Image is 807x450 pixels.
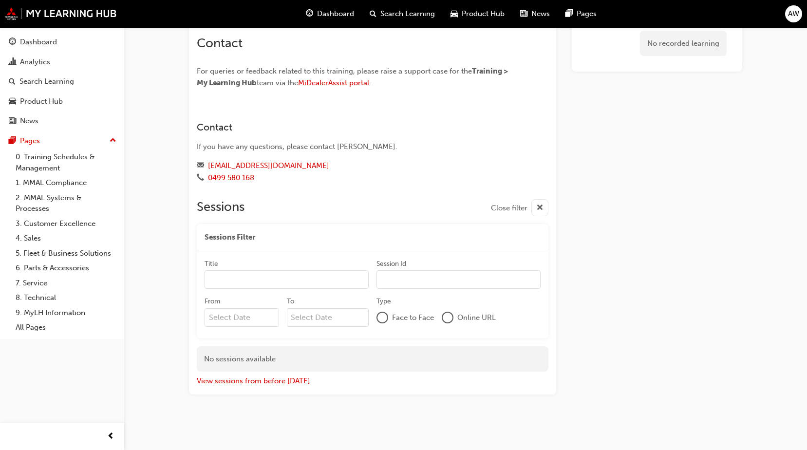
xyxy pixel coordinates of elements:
[20,96,63,107] div: Product Hub
[577,8,597,19] span: Pages
[512,4,558,24] a: news-iconNews
[107,431,114,443] span: prev-icon
[20,37,57,48] div: Dashboard
[208,161,329,170] a: [EMAIL_ADDRESS][DOMAIN_NAME]
[785,5,802,22] button: AW
[197,162,204,170] span: email-icon
[208,173,254,182] a: 0499 580 168
[362,4,443,24] a: search-iconSearch Learning
[565,8,573,20] span: pages-icon
[462,8,505,19] span: Product Hub
[370,8,376,20] span: search-icon
[4,112,120,130] a: News
[317,8,354,19] span: Dashboard
[12,216,120,231] a: 3. Customer Excellence
[12,320,120,335] a: All Pages
[4,93,120,111] a: Product Hub
[531,8,550,19] span: News
[205,259,218,269] div: Title
[12,305,120,320] a: 9. MyLH Information
[376,259,406,269] div: Session Id
[12,290,120,305] a: 8. Technical
[12,175,120,190] a: 1. MMAL Compliance
[4,73,120,91] a: Search Learning
[12,150,120,175] a: 0. Training Schedules & Management
[197,141,513,152] div: If you have any questions, please contact [PERSON_NAME].
[19,76,74,87] div: Search Learning
[536,202,544,214] span: cross-icon
[558,4,604,24] a: pages-iconPages
[298,4,362,24] a: guage-iconDashboard
[257,78,298,87] span: team via the
[9,38,16,47] span: guage-icon
[205,270,369,289] input: Title
[287,297,294,306] div: To
[4,53,120,71] a: Analytics
[392,312,434,323] span: Face to Face
[640,30,727,56] div: No recorded learning
[9,117,16,126] span: news-icon
[20,135,40,147] div: Pages
[443,4,512,24] a: car-iconProduct Hub
[520,8,527,20] span: news-icon
[197,174,204,183] span: phone-icon
[197,375,310,387] button: View sessions from before [DATE]
[197,346,548,372] div: No sessions available
[491,199,548,216] button: Close filter
[306,8,313,20] span: guage-icon
[12,261,120,276] a: 6. Parts & Accessories
[298,78,369,87] a: MiDealerAssist portal
[20,56,50,68] div: Analytics
[457,312,496,323] span: Online URL
[205,297,220,306] div: From
[4,132,120,150] button: Pages
[205,232,255,243] span: Sessions Filter
[376,270,541,289] input: Session Id
[20,115,38,127] div: News
[110,134,116,147] span: up-icon
[9,137,16,146] span: pages-icon
[788,8,799,19] span: AW
[5,7,117,20] img: mmal
[9,97,16,106] span: car-icon
[369,78,371,87] span: .
[12,246,120,261] a: 5. Fleet & Business Solutions
[197,172,513,184] div: Phone
[9,77,16,86] span: search-icon
[287,308,369,327] input: To
[197,67,472,75] span: For queries or feedback related to this training, please raise a support case for the
[197,36,243,51] span: Contact
[4,31,120,132] button: DashboardAnalyticsSearch LearningProduct HubNews
[376,297,391,306] div: Type
[9,58,16,67] span: chart-icon
[12,190,120,216] a: 2. MMAL Systems & Processes
[4,33,120,51] a: Dashboard
[197,122,513,133] h3: Contact
[197,160,513,172] div: Email
[197,199,244,216] h2: Sessions
[12,276,120,291] a: 7. Service
[380,8,435,19] span: Search Learning
[205,308,279,327] input: From
[491,203,527,214] span: Close filter
[450,8,458,20] span: car-icon
[12,231,120,246] a: 4. Sales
